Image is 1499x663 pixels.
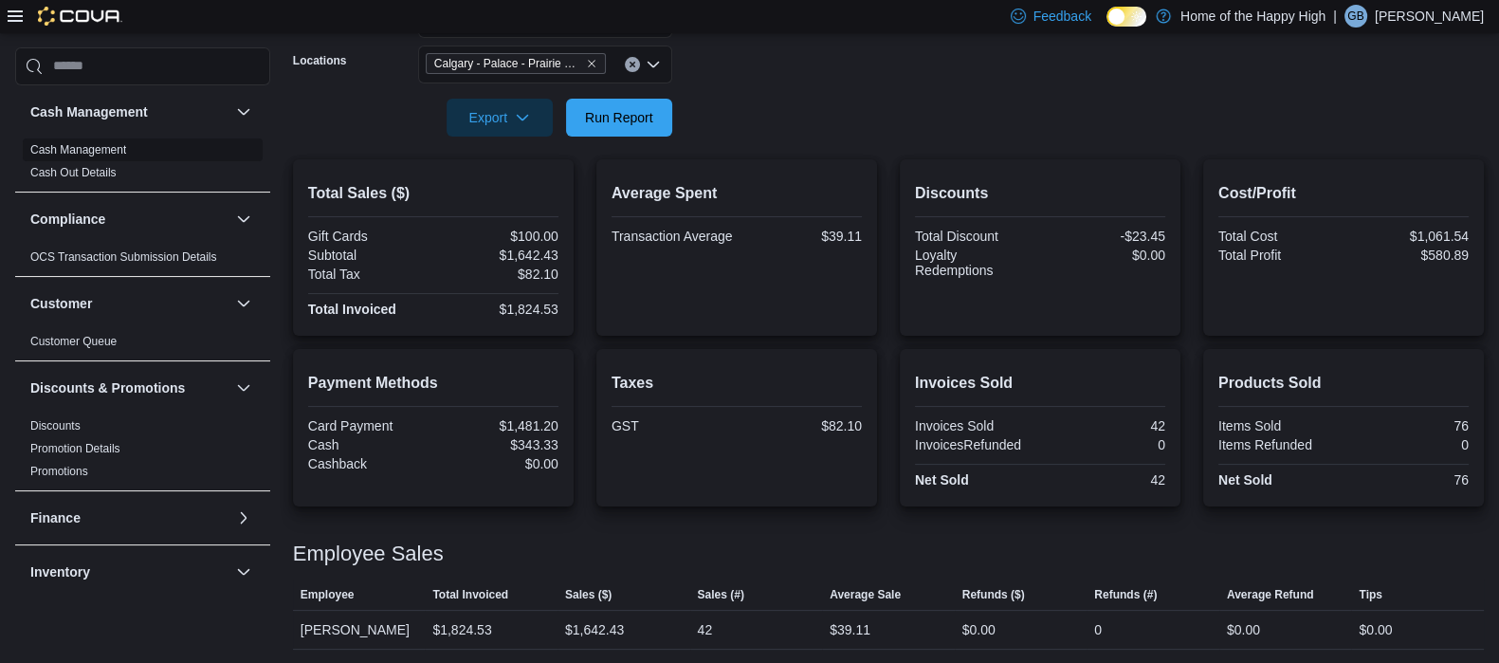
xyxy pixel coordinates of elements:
[232,208,255,230] button: Compliance
[30,562,90,581] h3: Inventory
[432,587,508,602] span: Total Invoiced
[293,53,347,68] label: Locations
[962,618,996,641] div: $0.00
[1333,5,1337,28] p: |
[30,508,229,527] button: Finance
[30,562,229,581] button: Inventory
[447,99,553,137] button: Export
[612,229,733,244] div: Transaction Average
[1044,418,1165,433] div: 42
[1344,5,1367,28] div: Gray Bonato
[15,246,270,276] div: Compliance
[437,302,558,317] div: $1,824.53
[15,414,270,490] div: Discounts & Promotions
[30,508,81,527] h3: Finance
[232,101,255,123] button: Cash Management
[1218,418,1340,433] div: Items Sold
[308,302,396,317] strong: Total Invoiced
[740,418,862,433] div: $82.10
[308,248,430,263] div: Subtotal
[437,229,558,244] div: $100.00
[15,330,270,360] div: Customer
[434,54,582,73] span: Calgary - Palace - Prairie Records
[437,248,558,263] div: $1,642.43
[30,442,120,455] a: Promotion Details
[1044,472,1165,488] div: 42
[1218,182,1469,205] h2: Cost/Profit
[1044,248,1165,263] div: $0.00
[30,250,217,264] a: OCS Transaction Submission Details
[30,142,126,157] span: Cash Management
[30,249,217,265] span: OCS Transaction Submission Details
[308,182,558,205] h2: Total Sales ($)
[1218,248,1340,263] div: Total Profit
[30,378,229,397] button: Discounts & Promotions
[830,587,901,602] span: Average Sale
[30,102,229,121] button: Cash Management
[1227,587,1314,602] span: Average Refund
[646,57,661,72] button: Open list of options
[437,418,558,433] div: $1,481.20
[612,372,862,395] h2: Taxes
[30,102,148,121] h3: Cash Management
[30,418,81,433] span: Discounts
[30,441,120,456] span: Promotion Details
[565,618,624,641] div: $1,642.43
[1347,437,1469,452] div: 0
[30,294,92,313] h3: Customer
[1347,229,1469,244] div: $1,061.54
[1347,472,1469,488] div: 76
[308,418,430,433] div: Card Payment
[30,465,88,478] a: Promotions
[30,143,126,157] a: Cash Management
[30,165,117,180] span: Cash Out Details
[232,377,255,399] button: Discounts & Promotions
[1218,472,1272,488] strong: Net Sold
[38,7,122,26] img: Cova
[915,418,1036,433] div: Invoices Sold
[30,334,117,349] span: Customer Queue
[30,294,229,313] button: Customer
[566,99,672,137] button: Run Report
[1094,618,1102,641] div: 0
[915,229,1036,244] div: Total Discount
[308,267,430,282] div: Total Tax
[1033,7,1091,26] span: Feedback
[1106,7,1146,27] input: Dark Mode
[915,248,1036,278] div: Loyalty Redemptions
[698,587,744,602] span: Sales (#)
[1359,618,1392,641] div: $0.00
[1218,372,1469,395] h2: Products Sold
[1347,248,1469,263] div: $580.89
[308,229,430,244] div: Gift Cards
[437,437,558,452] div: $343.33
[1044,437,1165,452] div: 0
[293,611,426,649] div: [PERSON_NAME]
[565,587,612,602] span: Sales ($)
[30,378,185,397] h3: Discounts & Promotions
[30,464,88,479] span: Promotions
[458,99,541,137] span: Export
[586,58,597,69] button: Remove Calgary - Palace - Prairie Records from selection in this group
[698,618,713,641] div: 42
[1044,229,1165,244] div: -$23.45
[830,618,870,641] div: $39.11
[1359,587,1381,602] span: Tips
[915,182,1165,205] h2: Discounts
[30,419,81,433] a: Discounts
[612,182,862,205] h2: Average Spent
[915,472,969,488] strong: Net Sold
[293,543,444,565] h3: Employee Sales
[740,229,862,244] div: $39.11
[30,210,229,229] button: Compliance
[308,372,558,395] h2: Payment Methods
[1218,229,1340,244] div: Total Cost
[585,108,653,127] span: Run Report
[30,335,117,348] a: Customer Queue
[232,506,255,529] button: Finance
[1227,618,1260,641] div: $0.00
[1094,587,1157,602] span: Refunds (#)
[915,437,1036,452] div: InvoicesRefunded
[426,53,606,74] span: Calgary - Palace - Prairie Records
